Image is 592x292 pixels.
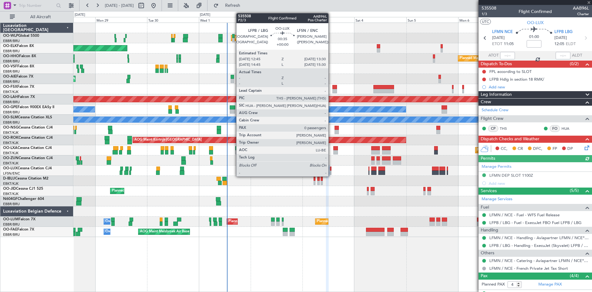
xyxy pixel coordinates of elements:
[573,5,589,11] span: AAB96L
[3,39,20,43] a: EBBR/BRU
[3,65,34,68] a: OO-VSFFalcon 8X
[501,146,508,152] span: CC,
[354,17,406,23] div: Sat 4
[3,232,20,237] a: EBBR/BRU
[481,204,489,211] span: Fuel
[3,116,18,119] span: OO-SLM
[489,258,589,263] a: LFMN / NCE - Catering - Aviapartner LFMN / NCE*****MY HANDLING****
[533,146,542,152] span: DFC,
[570,273,579,279] span: (4/4)
[3,54,36,58] a: OO-HHOFalcon 8X
[3,110,20,115] a: EBBR/BRU
[3,156,53,160] a: OO-ZUNCessna Citation CJ4
[3,130,18,135] a: EBKT/KJK
[527,19,544,26] span: OO-LUX
[16,15,65,19] span: All Aircraft
[482,281,505,288] label: Planned PAX
[554,35,567,41] span: [DATE]
[3,228,34,231] a: OO-FAEFalcon 7X
[489,69,532,74] div: FPL according to SLOT
[570,187,579,194] span: (5/5)
[7,12,67,22] button: All Aircraft
[489,235,589,240] a: LFMN / NCE - Handling - Aviapartner LFMN / NCE*****MY HANDLING****
[570,61,579,67] span: (0/2)
[518,146,523,152] span: CR
[3,151,18,155] a: EBKT/KJK
[105,217,147,226] div: Owner Melsbroek Air Base
[3,161,18,166] a: EBKT/KJK
[529,34,539,40] span: 01:00
[504,41,514,47] span: 11:05
[75,12,85,18] div: [DATE]
[140,227,189,236] div: AOG Maint Melsbroek Air Base
[3,192,18,196] a: EBKT/KJK
[566,41,576,47] span: ELDT
[492,29,513,35] span: LFMN NCE
[211,1,248,11] button: Refresh
[481,61,512,68] span: Dispatch To-Dos
[19,1,54,10] input: Trip Number
[3,54,19,58] span: OO-HHO
[3,146,52,150] a: OO-LXACessna Citation CJ4
[3,218,18,221] span: OO-LUM
[492,35,505,41] span: [DATE]
[554,29,573,35] span: LFPB LBG
[489,243,589,248] a: LFPB / LBG - Handling - ExecuJet (Skyvalet) LFPB / LBG
[567,146,573,152] span: DP
[3,100,20,104] a: EBBR/BRU
[3,90,18,94] a: EBKT/KJK
[3,75,33,78] a: OO-AIEFalcon 7X
[538,281,562,288] a: Manage PAX
[3,34,39,38] a: OO-WLPGlobal 5500
[500,126,514,131] a: THS
[3,171,20,176] a: LFSN/ENC
[481,188,497,195] span: Services
[481,273,487,280] span: Pax
[3,75,16,78] span: OO-AIE
[573,11,589,17] span: Charter
[482,11,496,17] span: 1/3
[3,136,18,140] span: OO-ROK
[458,17,510,23] div: Mon 6
[481,227,498,234] span: Handling
[561,126,575,131] a: HUA
[3,218,35,221] a: OO-LUMFalcon 7X
[406,17,458,23] div: Sun 5
[3,65,17,68] span: OO-VSF
[3,105,18,109] span: OO-GPE
[3,136,53,140] a: OO-ROKCessna Citation CJ4
[3,120,20,125] a: EBBR/BRU
[489,220,582,225] a: LFPB / LBG - Fuel - ExecuJet FBO Fuel LFPB / LBG
[572,53,582,59] span: ALDT
[3,79,20,84] a: EBBR/BRU
[554,41,564,47] span: 12:05
[228,217,340,226] div: Planned Maint [GEOGRAPHIC_DATA] ([GEOGRAPHIC_DATA] National)
[477,146,549,155] div: Planned Maint Kortrijk-[GEOGRAPHIC_DATA]
[233,33,277,43] div: Planned Maint Milan (Linate)
[3,181,18,186] a: EBKT/KJK
[492,41,502,47] span: ETOT
[105,227,147,236] div: Owner Melsbroek Air Base
[3,69,20,74] a: EBBR/BRU
[3,85,17,89] span: OO-FSX
[3,59,20,64] a: EBBR/BRU
[220,3,246,8] span: Refresh
[3,197,44,201] a: N604GFChallenger 604
[105,3,134,8] span: [DATE] - [DATE]
[3,177,15,180] span: D-IBLU
[3,95,35,99] a: OO-LAHFalcon 7X
[199,17,251,23] div: Wed 1
[3,126,53,129] a: OO-NSGCessna Citation CJ4
[481,250,494,257] span: Others
[3,167,18,170] span: OO-LUX
[134,135,202,145] div: AOG Maint Kortrijk-[GEOGRAPHIC_DATA]
[3,126,18,129] span: OO-NSG
[3,222,20,227] a: EBBR/BRU
[3,202,20,206] a: EBBR/BRU
[3,187,43,191] a: OO-JIDCessna CJ1 525
[480,19,491,24] button: UTC
[3,34,18,38] span: OO-WLP
[3,156,18,160] span: OO-ZUN
[200,12,210,18] div: [DATE]
[3,116,52,119] a: OO-SLMCessna Citation XLS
